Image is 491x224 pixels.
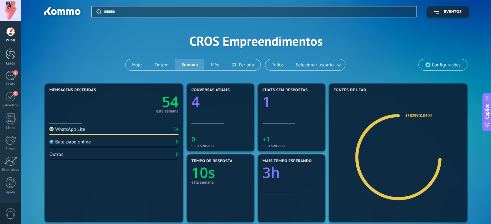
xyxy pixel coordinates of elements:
[226,59,261,70] button: Período
[191,88,230,93] span: Conversas atuais
[1,62,20,66] div: Leads
[49,151,63,158] div: Outros
[262,143,321,148] div: esta semana
[191,163,215,182] text: 10s
[262,92,271,112] text: 1
[114,92,179,112] a: 54
[426,6,469,17] button: Eventos
[262,88,308,93] span: Chats sem respostas
[1,168,20,172] div: Estatísticas
[49,88,96,93] span: Mensagens recebidas
[191,143,250,148] div: esta semana
[156,110,179,113] div: esta semana
[176,151,179,158] div: 0
[1,147,20,151] div: E-mail
[49,139,91,145] div: Bate-papo online
[484,104,490,119] span: Copilot
[126,59,148,70] button: Hoje
[173,126,179,132] div: 54
[175,59,204,70] button: Semana
[432,62,461,68] span: Configurações
[405,113,432,118] a: 558299010404
[13,70,18,75] span: 1
[49,126,85,132] div: WhatsApp Lite
[1,190,20,195] div: Ajuda
[444,10,462,14] span: Eventos
[265,59,290,70] button: Todos
[1,126,20,130] div: Listas
[191,180,250,185] div: esta semana
[191,92,200,112] text: 4
[49,127,54,131] img: WhatsApp Lite
[290,59,345,70] button: Selecionar usuário
[191,135,195,143] text: 0
[1,82,20,86] div: Chats
[176,139,179,145] div: 0
[262,163,321,182] a: 3h
[294,61,335,69] span: Selecionar usuário
[262,135,270,143] text: +1
[13,91,18,96] span: 4
[1,103,20,108] div: Calendário
[49,140,54,144] img: Bate-papo online
[191,159,232,163] span: Tempo de resposta
[204,59,226,70] button: Mês
[262,159,312,163] span: Mais tempo esperando
[333,88,366,93] span: Fontes de lead
[1,38,20,43] div: Painel
[162,92,179,112] text: 54
[262,163,280,182] text: 3h
[148,59,175,70] button: Ontem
